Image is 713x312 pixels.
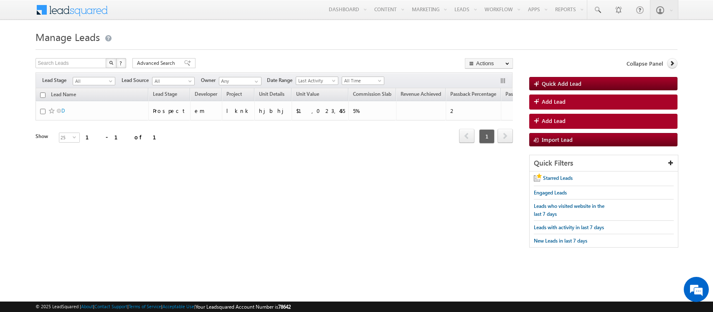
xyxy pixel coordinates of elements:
a: All [152,77,195,85]
button: Actions [465,58,513,69]
a: Passback Percentage [446,90,500,100]
div: $1,023,455 [296,107,345,115]
a: Lead Stage [149,90,181,100]
span: Quick Add Lead [542,80,581,87]
span: prev [459,129,474,143]
span: © 2025 LeadSquared | | | | | [36,303,291,311]
span: All Time [342,77,382,84]
a: Project [222,90,246,100]
a: Terms of Service [129,304,161,309]
span: Last Activity [296,77,336,84]
a: About [81,304,93,309]
a: prev [459,130,474,143]
div: 1 - 1 of 1 [86,132,166,142]
span: Lead Stage [42,77,73,84]
div: 2 [450,107,497,115]
div: Prospect [153,107,186,115]
span: Unit Details [259,91,284,97]
span: All [152,77,192,85]
div: Show [36,133,52,140]
a: Add Lead [529,114,677,129]
div: lknk [226,107,251,115]
a: Show All Items [250,77,261,86]
a: Contact Support [94,304,127,309]
span: Collapse Panel [627,60,663,67]
span: Leads with activity in last 7 days [534,224,604,230]
span: Engaged Leads [534,189,567,196]
a: Passback Amount [501,90,549,100]
span: Owner [201,77,219,84]
span: 25 [59,133,73,142]
span: Add Lead [542,117,566,125]
a: Acceptable Use [162,304,194,309]
a: Add Lead [529,95,677,110]
span: Commission Slab [353,91,391,97]
input: Check all records [40,92,46,98]
span: Passback Amount [505,91,545,97]
span: Manage Leads [36,30,100,43]
span: Project [226,91,242,97]
span: ? [119,59,123,66]
span: 1 [479,129,495,143]
span: Lead Source [122,77,152,84]
span: Import Lead [542,136,573,143]
div: Quick Filters [530,155,678,171]
div: em [195,107,218,115]
span: 78642 [278,304,291,310]
span: Leads who visited website in the last 7 days [534,203,604,217]
span: Revenue Achieved [401,91,441,97]
span: Advanced Search [137,59,178,67]
a: All [73,77,115,85]
a: Lead Name [47,90,80,101]
a: Unit Details [255,90,289,100]
span: select [73,135,79,139]
button: ? [116,58,126,68]
span: Add Lead [542,98,566,105]
span: next [497,129,513,143]
input: Type to Search [219,77,261,85]
span: Passback Percentage [450,91,496,97]
a: next [497,130,513,143]
span: All [73,77,113,85]
a: Unit Value [292,90,323,100]
span: Lead Stage [153,91,177,97]
a: D [61,107,65,114]
span: Date Range [267,77,296,84]
img: Search [109,61,113,65]
a: Developer [190,90,221,100]
span: Developer [195,91,217,97]
a: All Time [342,77,384,85]
a: Commission Slab [349,90,396,100]
span: Unit Value [296,91,319,97]
a: Revenue Achieved [396,90,445,100]
span: New Leads in last 7 days [534,238,587,244]
span: Starred Leads [543,175,573,181]
a: Last Activity [296,77,338,85]
div: hjbhj [259,107,288,115]
div: 5% [353,107,392,115]
span: Your Leadsquared Account Number is [195,304,291,310]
